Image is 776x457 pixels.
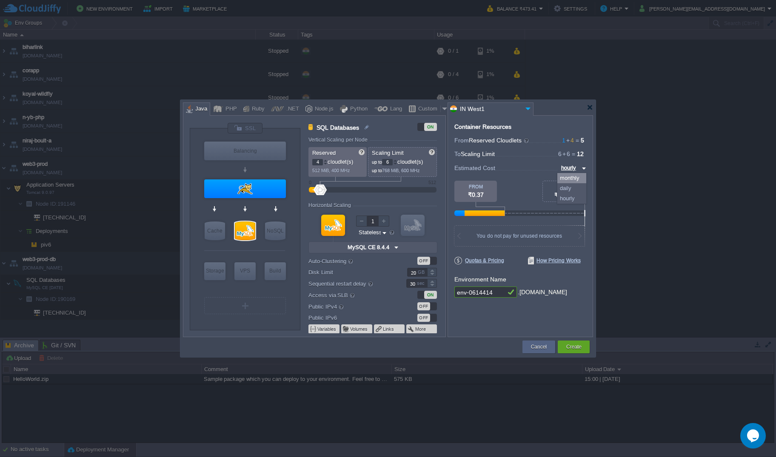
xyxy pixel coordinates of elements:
span: To [454,150,461,157]
div: GB [418,268,426,276]
div: Vertical Scaling per Node [308,137,370,143]
div: Create New Layer [204,297,286,314]
span: = [574,137,581,144]
div: Java [193,103,207,116]
span: Reserved [312,150,336,156]
span: 1 [562,137,565,144]
div: Application Servers [204,179,286,198]
div: 512 [428,180,436,185]
span: Scaling Limit [461,150,495,157]
span: Quotas & Pricing [454,257,504,264]
span: 5 [581,137,584,144]
div: SQL Databases [235,221,255,240]
div: OFF [417,257,430,265]
div: FROM [454,184,497,189]
div: daily [557,183,586,193]
label: Disk Limit [308,268,395,277]
span: Estimated Cost [454,163,495,173]
div: Cache [205,221,225,240]
button: Links [383,326,395,332]
div: NoSQL [265,221,285,240]
div: .[DOMAIN_NAME] [518,287,567,298]
span: Scaling Limit [372,150,404,156]
div: Storage [204,262,225,279]
div: Storage Containers [204,262,225,280]
span: How Pricing Works [528,257,581,264]
span: From [454,137,469,144]
label: Public IPv4 [308,302,395,311]
span: ₹0.37 [468,191,484,198]
button: Variables [317,326,337,332]
span: Reserved Cloudlets [469,137,530,144]
span: = [570,150,577,157]
div: NoSQL Databases [265,221,285,240]
p: cloudlet(s) [372,156,434,165]
span: up to [372,168,382,173]
div: ON [424,123,437,131]
div: Balancing [204,142,286,160]
label: Public IPv6 [308,313,395,322]
span: up to [372,159,382,165]
div: Build Node [265,262,286,280]
div: Horizontal Scaling [308,202,353,208]
div: VPS [234,262,256,279]
span: 6 [562,150,570,157]
div: .NET [284,103,299,116]
button: Create [566,343,582,351]
div: Node.js [312,103,334,116]
div: monthly [557,173,586,183]
div: Ruby [249,103,265,116]
span: 12 [577,150,584,157]
div: Build [265,262,286,279]
span: 4 [565,137,574,144]
div: PHP [223,103,237,116]
p: cloudlet(s) [312,156,364,165]
div: Custom [416,103,440,116]
div: OFF [417,314,430,322]
div: Python [348,103,368,116]
div: 0 [309,180,311,185]
div: Lang [388,103,402,116]
button: Volumes [350,326,368,332]
div: TO [543,185,585,190]
div: Container Resources [454,124,511,130]
label: Sequential restart delay [308,279,395,288]
span: 6 [558,150,562,157]
span: + [565,137,571,144]
div: Load Balancer [204,142,286,160]
button: More [415,326,427,332]
div: sec [417,279,426,287]
span: ₹0.945 [554,192,573,199]
label: Auto-Clustering [308,256,395,266]
div: Elastic VPS [234,262,256,280]
iframe: chat widget [740,423,767,448]
span: 768 MiB, 600 MHz [382,168,420,173]
div: ON [424,291,437,299]
button: Cancel [531,343,547,351]
label: Access via SLB [308,290,395,300]
div: OFF [417,302,430,310]
span: 512 MiB, 400 MHz [312,168,350,173]
label: Environment Name [454,276,506,283]
div: hourly [557,193,586,204]
span: + [562,150,567,157]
